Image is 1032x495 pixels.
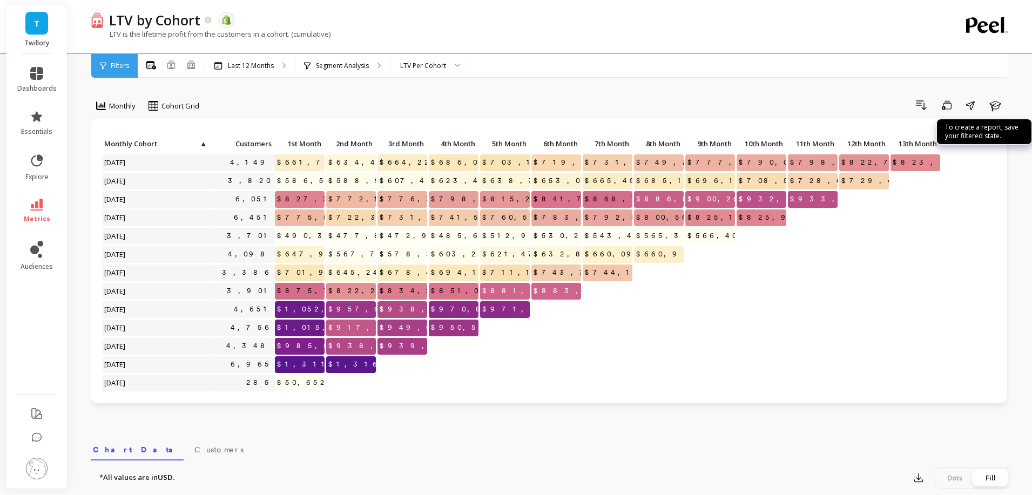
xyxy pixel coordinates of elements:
p: LTV is the lifetime profit from the customers in a cohort. (cumulative) [91,29,330,39]
span: $694,195.31 [429,265,527,281]
span: $798,574.96 [429,191,534,207]
span: $800,560.73 [634,209,726,226]
p: To create a report, save your filtered state. [945,123,1023,140]
p: Twillory [17,39,57,48]
p: LTV by Cohort [109,11,200,29]
p: 12th Month [839,136,889,151]
a: 3,901 [225,283,275,299]
span: $777,719.59 [685,154,795,171]
span: [DATE] [102,228,129,244]
span: $875,724.81 [275,283,377,299]
span: $653,012.87 [531,173,628,189]
span: $825,952.31 [737,209,834,226]
span: Filters [111,62,129,70]
span: 1st Month [277,139,321,148]
span: 5th Month [482,139,527,148]
span: $722,324.59 [326,209,423,226]
p: Monthly Cohort [102,136,210,151]
span: $703,146.87 [480,154,580,171]
span: $938,793.60 [326,338,434,354]
span: $834,274.12 [377,283,474,299]
a: 3,820 [226,173,275,189]
span: $1,311,958.07 [275,356,393,372]
span: 7th Month [585,139,629,148]
span: $603,242.02 [429,246,514,262]
span: $512,988.79 [480,228,586,244]
span: [DATE] [102,154,129,171]
span: $665,454.04 [583,173,665,189]
span: 4th Month [431,139,475,148]
span: T [34,17,39,30]
span: $776,342.50 [377,191,473,207]
span: $970,810.97 [429,301,532,317]
a: 4,098 [226,246,275,262]
p: 13th Month [891,136,940,151]
span: Customers [212,139,272,148]
span: $530,211.16 [531,228,620,244]
span: 9th Month [687,139,732,148]
span: $949,011.96 [377,320,475,336]
span: [DATE] [102,338,129,354]
span: ▲ [199,139,207,148]
span: $933,488.38 [788,191,902,207]
span: 11th Month [790,139,834,148]
span: $719,270.80 [531,154,630,171]
a: 4,756 [228,320,275,336]
span: $851,085.23 [429,283,525,299]
span: $792,847.27 [583,209,687,226]
span: explore [25,173,49,181]
span: $917,288.65 [326,320,428,336]
span: $623,480.05 [429,173,518,189]
div: Toggle SortBy [582,136,633,153]
div: Toggle SortBy [274,136,326,153]
span: $900,269.47 [685,191,779,207]
span: Chart Data [93,444,181,455]
span: [DATE] [102,356,129,372]
div: Toggle SortBy [480,136,531,153]
span: [DATE] [102,191,129,207]
span: $798,319.67 [788,154,899,171]
span: $638,338.91 [480,173,591,189]
span: [DATE] [102,173,129,189]
span: [DATE] [102,209,129,226]
span: $472,929.48 [377,228,478,244]
span: $827,287.55 [275,191,375,207]
div: Toggle SortBy [428,136,480,153]
p: 2nd Month [326,136,376,151]
span: $886,828.82 [634,191,739,207]
span: $823,770.34 [891,154,994,171]
span: Cohort Grid [161,101,199,111]
span: $775,560.53 [275,209,370,226]
span: essentials [21,127,52,136]
img: api.shopify.svg [221,15,231,25]
span: [DATE] [102,283,129,299]
div: Toggle SortBy [890,136,941,153]
nav: Tabs [91,436,1010,460]
span: $881,921.59 [480,283,583,299]
div: LTV Per Cohort [400,60,446,71]
span: $868,759.19 [583,191,689,207]
span: $883,354.60 [531,283,631,299]
span: $661,797.89 [275,154,381,171]
p: Customers [210,136,275,151]
div: Toggle SortBy [736,136,787,153]
div: Toggle SortBy [787,136,839,153]
span: $678,453.12 [377,265,475,281]
span: 12th Month [841,139,886,148]
span: $1,316,148.73 [326,356,446,372]
span: $731,398.81 [583,154,694,171]
span: $822,779.62 [839,154,940,171]
p: Last 12 Months [228,62,274,70]
div: Toggle SortBy [839,136,890,153]
span: Monthly Cohort [104,139,199,148]
span: $938,869.74 [377,301,487,317]
span: [DATE] [102,320,129,336]
span: $731,665.57 [377,209,475,226]
span: $822,271.56 [326,283,420,299]
span: $686,097.68 [429,154,528,171]
strong: USD. [158,472,175,482]
span: dashboards [17,84,57,93]
span: $647,945.36 [275,246,371,262]
span: $621,474.83 [480,246,577,262]
span: $485,645.17 [429,228,522,244]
